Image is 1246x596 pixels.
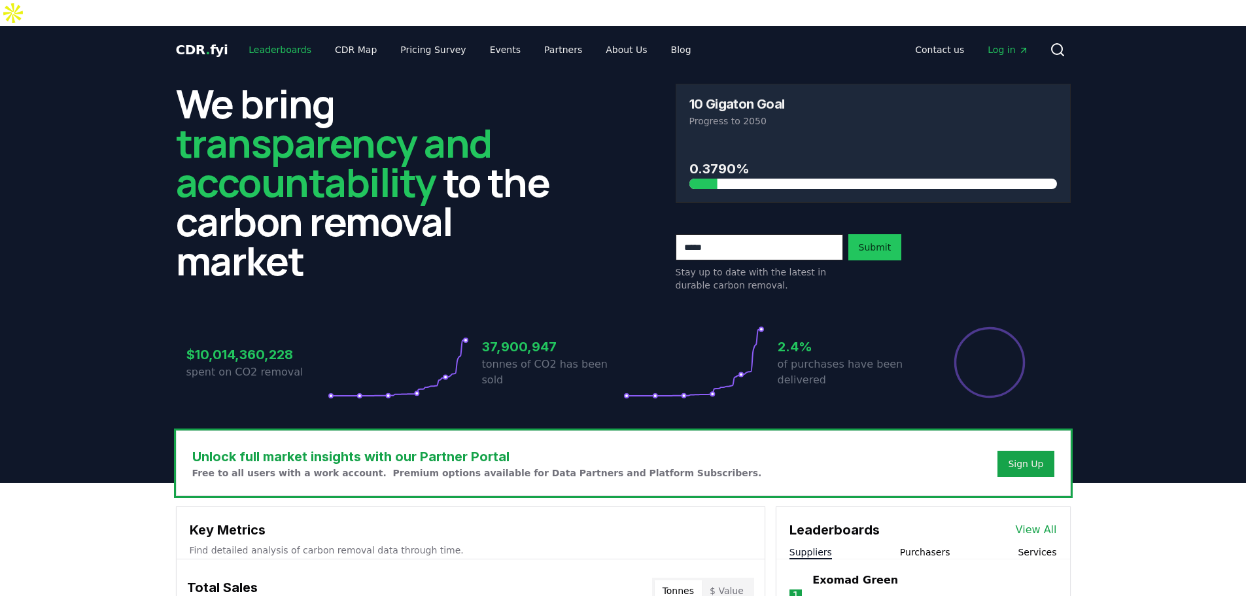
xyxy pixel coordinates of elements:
[238,38,322,61] a: Leaderboards
[186,364,328,380] p: spent on CO2 removal
[192,447,762,466] h3: Unlock full market insights with our Partner Portal
[953,326,1026,399] div: Percentage of sales delivered
[689,159,1057,179] h3: 0.3790%
[789,520,880,540] h3: Leaderboards
[1016,522,1057,538] a: View All
[848,234,902,260] button: Submit
[1008,457,1043,470] a: Sign Up
[479,38,531,61] a: Events
[324,38,387,61] a: CDR Map
[190,520,752,540] h3: Key Metrics
[661,38,702,61] a: Blog
[176,42,228,58] span: CDR fyi
[176,41,228,59] a: CDR.fyi
[778,357,919,388] p: of purchases have been delivered
[905,38,1039,61] nav: Main
[534,38,593,61] a: Partners
[900,546,950,559] button: Purchasers
[190,544,752,557] p: Find detailed analysis of carbon removal data through time.
[482,337,623,357] h3: 37,900,947
[997,451,1054,477] button: Sign Up
[186,345,328,364] h3: $10,014,360,228
[689,114,1057,128] p: Progress to 2050
[192,466,762,480] p: Free to all users with a work account. Premium options available for Data Partners and Platform S...
[905,38,975,61] a: Contact us
[778,337,919,357] h3: 2.4%
[977,38,1039,61] a: Log in
[789,546,832,559] button: Suppliers
[176,116,492,209] span: transparency and accountability
[689,97,785,111] h3: 10 Gigaton Goal
[205,42,210,58] span: .
[676,266,843,292] p: Stay up to date with the latest in durable carbon removal.
[482,357,623,388] p: tonnes of CO2 has been sold
[176,84,571,280] h2: We bring to the carbon removal market
[1018,546,1056,559] button: Services
[595,38,657,61] a: About Us
[812,572,898,588] a: Exomad Green
[988,43,1028,56] span: Log in
[238,38,701,61] nav: Main
[390,38,476,61] a: Pricing Survey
